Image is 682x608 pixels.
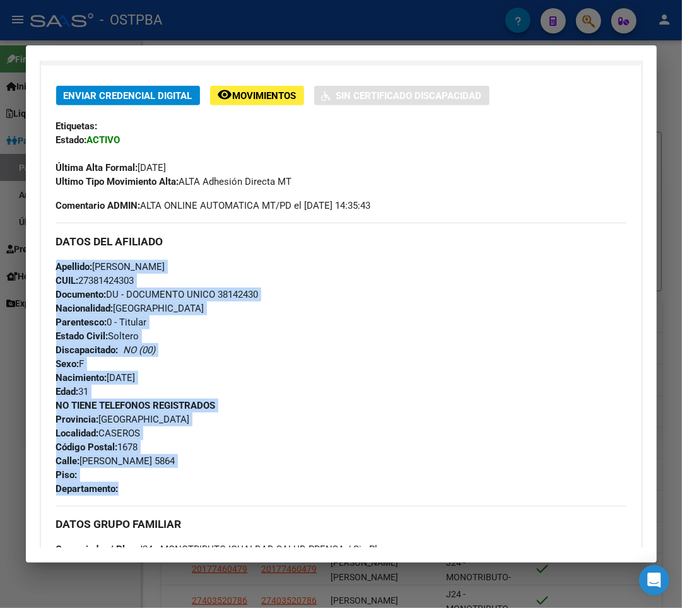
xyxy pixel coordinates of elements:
[56,275,134,286] span: 27381424303
[56,200,141,211] strong: Comentario ADMIN:
[56,289,259,300] span: DU - DOCUMENTO UNICO 38142430
[56,86,200,105] button: Enviar Credencial Digital
[56,483,119,494] strong: Departamento:
[56,176,292,187] span: ALTA Adhesión Directa MT
[56,120,98,132] strong: Etiquetas:
[56,469,78,481] strong: Piso:
[56,317,107,328] strong: Parentesco:
[56,303,114,314] strong: Nacionalidad:
[56,358,79,370] strong: Sexo:
[56,358,85,370] span: F
[56,330,139,342] span: Soltero
[56,330,109,342] strong: Estado Civil:
[56,317,147,328] span: 0 - Titular
[56,372,136,383] span: [DATE]
[124,344,156,356] i: NO (00)
[56,517,626,531] h3: DATOS GRUPO FAMILIAR
[56,441,138,453] span: 1678
[56,455,175,467] span: [PERSON_NAME] 5864
[87,134,121,146] strong: ACTIVO
[639,565,669,595] div: Open Intercom Messenger
[56,428,99,439] strong: Localidad:
[56,386,89,397] span: 31
[314,86,490,105] button: Sin Certificado Discapacidad
[56,372,107,383] strong: Nacimiento:
[233,90,297,102] span: Movimientos
[56,386,79,397] strong: Edad:
[56,344,119,356] strong: Discapacitado:
[336,90,482,102] span: Sin Certificado Discapacidad
[56,400,216,411] strong: NO TIENE TELEFONOS REGISTRADOS
[56,544,138,555] strong: Gerenciador / Plan:
[56,414,99,425] strong: Provincia:
[56,235,626,248] h3: DATOS DEL AFILIADO
[210,86,304,105] button: Movimientos
[56,134,87,146] strong: Estado:
[56,261,93,272] strong: Apellido:
[56,441,118,453] strong: Código Postal:
[56,162,138,173] strong: Última Alta Formal:
[56,289,107,300] strong: Documento:
[56,544,388,555] span: J24 - MONOTRIBUTO-IGUALDAD SALUD-PRENSA / Sin Plan
[64,90,192,102] span: Enviar Credencial Digital
[56,455,80,467] strong: Calle:
[56,414,190,425] span: [GEOGRAPHIC_DATA]
[218,87,233,102] mat-icon: remove_red_eye
[56,176,179,187] strong: Ultimo Tipo Movimiento Alta:
[56,162,167,173] span: [DATE]
[56,428,141,439] span: CASEROS
[56,199,371,213] span: ALTA ONLINE AUTOMATICA MT/PD el [DATE] 14:35:43
[56,261,165,272] span: [PERSON_NAME]
[56,275,79,286] strong: CUIL:
[56,303,204,314] span: [GEOGRAPHIC_DATA]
